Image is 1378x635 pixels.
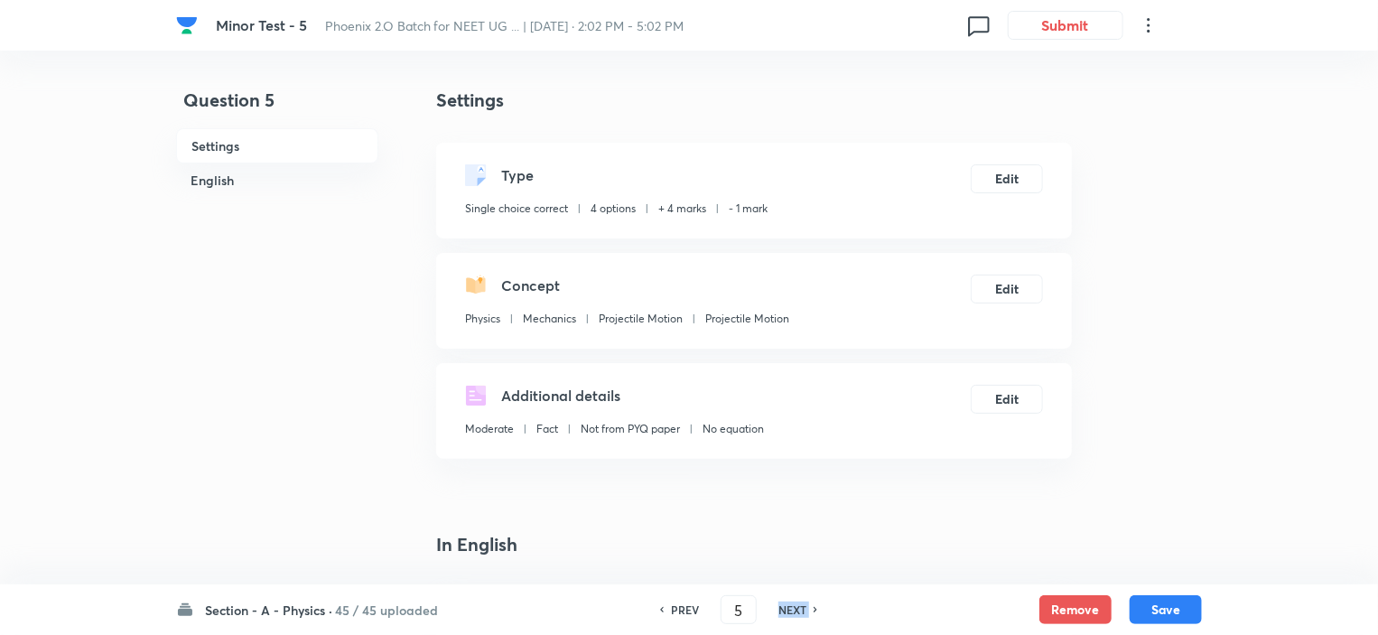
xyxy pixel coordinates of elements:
h4: Settings [436,87,1072,114]
span: Phoenix 2.O Batch for NEET UG ... | [DATE] · 2:02 PM - 5:02 PM [325,17,684,34]
p: + 4 marks [658,201,706,217]
button: Remove [1039,595,1112,624]
a: Company Logo [176,14,201,36]
span: Minor Test - 5 [216,15,307,34]
p: Fact [536,421,558,437]
img: questionDetails.svg [465,385,487,406]
h4: In English [436,531,1072,558]
h6: PREV [671,602,699,618]
h6: NEXT [778,602,806,618]
h5: Type [501,164,534,186]
p: Projectile Motion [599,311,683,327]
p: Single choice correct [465,201,568,217]
h5: Concept [501,275,560,296]
h6: Settings [176,128,378,163]
img: questionType.svg [465,164,487,186]
p: Moderate [465,421,514,437]
button: Edit [971,164,1043,193]
button: Edit [971,385,1043,414]
p: Mechanics [523,311,576,327]
p: 4 options [591,201,636,217]
img: Company Logo [176,14,198,36]
p: Not from PYQ paper [581,421,680,437]
h6: 45 / 45 uploaded [335,601,438,620]
h5: Additional details [501,385,620,406]
h4: Question 5 [176,87,378,128]
button: Save [1130,595,1202,624]
p: Projectile Motion [705,311,789,327]
h6: English [176,163,378,197]
h6: Section - A - Physics · [205,601,332,620]
p: Physics [465,311,500,327]
button: Edit [971,275,1043,303]
img: questionConcept.svg [465,275,487,296]
p: - 1 mark [729,201,768,217]
p: No equation [703,421,764,437]
button: Submit [1008,11,1123,40]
